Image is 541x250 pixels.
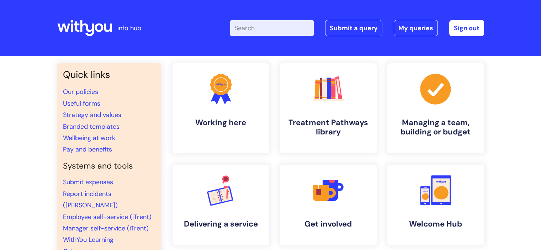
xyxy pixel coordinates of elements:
[63,145,112,154] a: Pay and benefits
[280,63,377,153] a: Treatment Pathways library
[63,178,113,186] a: Submit expenses
[449,20,484,36] a: Sign out
[387,165,484,245] a: Welcome Hub
[63,161,155,171] h4: Systems and tools
[63,87,98,96] a: Our policies
[63,224,149,233] a: Manager self-service (iTrent)
[63,69,155,80] h3: Quick links
[393,219,478,229] h4: Welcome Hub
[394,20,438,36] a: My queries
[63,134,115,142] a: Wellbeing at work
[286,219,371,229] h4: Get involved
[63,190,118,209] a: Report incidents ([PERSON_NAME])
[178,219,264,229] h4: Delivering a service
[63,111,121,119] a: Strategy and values
[178,118,264,127] h4: Working here
[173,63,269,153] a: Working here
[173,165,269,245] a: Delivering a service
[230,20,484,36] div: | -
[280,165,377,245] a: Get involved
[325,20,382,36] a: Submit a query
[393,118,478,137] h4: Managing a team, building or budget
[63,99,100,108] a: Useful forms
[387,63,484,153] a: Managing a team, building or budget
[286,118,371,137] h4: Treatment Pathways library
[63,235,113,244] a: WithYou Learning
[230,20,314,36] input: Search
[63,122,120,131] a: Branded templates
[117,22,141,34] p: info hub
[63,213,152,221] a: Employee self-service (iTrent)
